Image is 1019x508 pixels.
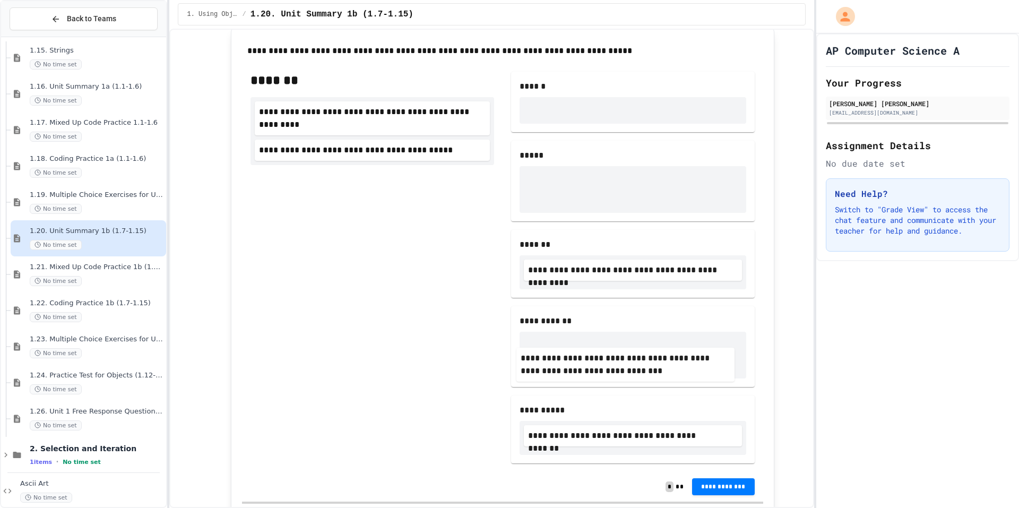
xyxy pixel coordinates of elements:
div: My Account [825,4,858,29]
span: No time set [20,493,72,503]
span: Ascii Art [20,479,164,488]
span: 1. Using Objects and Methods [187,10,238,19]
span: 1.20. Unit Summary 1b (1.7-1.15) [251,8,413,21]
span: 1.24. Practice Test for Objects (1.12-1.14) [30,371,164,380]
span: 1.19. Multiple Choice Exercises for Unit 1a (1.1-1.6) [30,191,164,200]
div: [EMAIL_ADDRESS][DOMAIN_NAME] [829,109,1006,117]
span: 1.15. Strings [30,46,164,55]
span: 1 items [30,459,52,466]
span: No time set [30,168,82,178]
h1: AP Computer Science A [826,43,960,58]
button: Back to Teams [10,7,158,30]
span: • [56,458,58,466]
span: No time set [30,204,82,214]
span: No time set [30,96,82,106]
span: No time set [30,132,82,142]
span: No time set [30,420,82,430]
span: 1.21. Mixed Up Code Practice 1b (1.7-1.15) [30,263,164,272]
span: 1.18. Coding Practice 1a (1.1-1.6) [30,154,164,163]
span: No time set [63,459,101,466]
span: No time set [30,240,82,250]
span: 1.20. Unit Summary 1b (1.7-1.15) [30,227,164,236]
span: 1.23. Multiple Choice Exercises for Unit 1b (1.9-1.15) [30,335,164,344]
p: Switch to "Grade View" to access the chat feature and communicate with your teacher for help and ... [835,204,1000,236]
span: / [242,10,246,19]
h2: Your Progress [826,75,1009,90]
span: No time set [30,348,82,358]
span: 2. Selection and Iteration [30,444,164,453]
span: No time set [30,384,82,394]
span: 1.16. Unit Summary 1a (1.1-1.6) [30,82,164,91]
span: No time set [30,59,82,70]
div: No due date set [826,157,1009,170]
span: 1.26. Unit 1 Free Response Question (FRQ) Practice [30,407,164,416]
span: 1.22. Coding Practice 1b (1.7-1.15) [30,299,164,308]
span: No time set [30,276,82,286]
span: 1.17. Mixed Up Code Practice 1.1-1.6 [30,118,164,127]
h3: Need Help? [835,187,1000,200]
h2: Assignment Details [826,138,1009,153]
div: [PERSON_NAME] [PERSON_NAME] [829,99,1006,108]
span: No time set [30,312,82,322]
span: Back to Teams [67,13,116,24]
